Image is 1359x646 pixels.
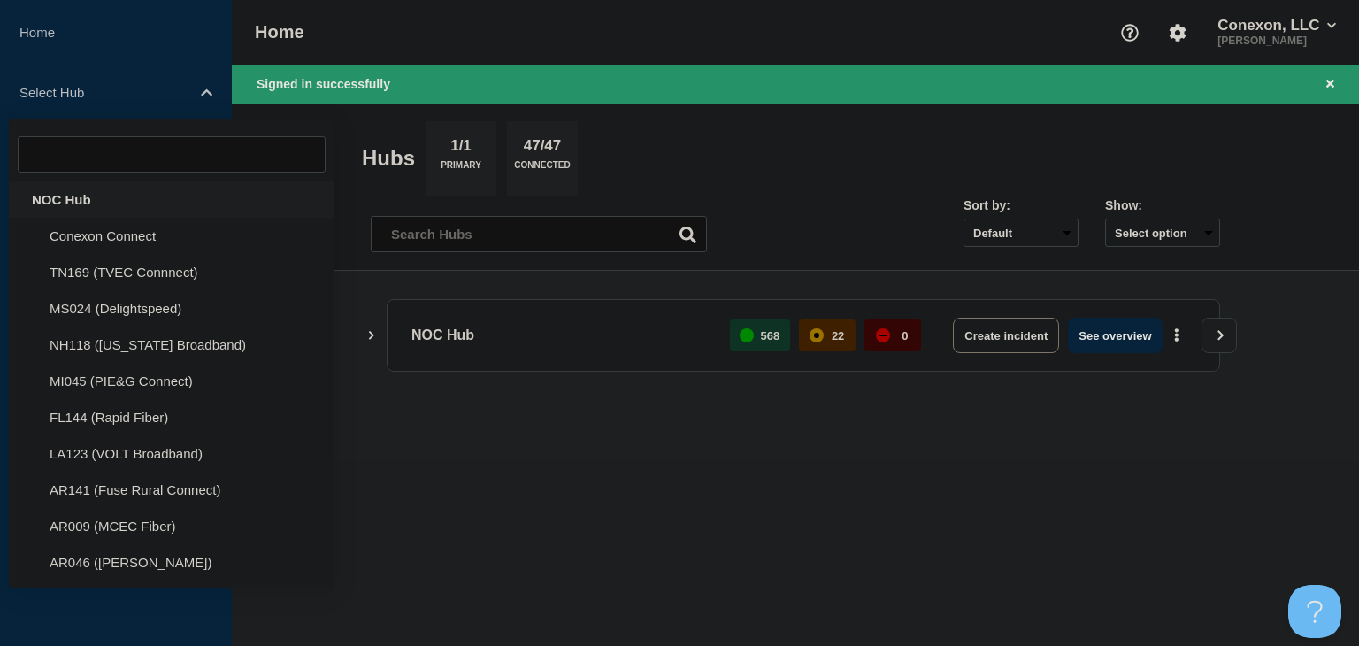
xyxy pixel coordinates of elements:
li: AR046 ([PERSON_NAME]) [9,544,334,581]
div: Sort by: [964,198,1079,212]
button: View [1202,318,1237,353]
div: NOC Hub [9,181,334,218]
p: NOC Hub [411,318,710,353]
button: Close banner [1319,74,1341,95]
p: 22 [832,329,844,342]
p: 47/47 [517,137,568,160]
p: Select Hub [19,85,189,100]
p: 1/1 [444,137,479,160]
input: Search Hubs [371,216,707,252]
button: Conexon, LLC [1214,17,1340,35]
li: FL144 (Rapid Fiber) [9,399,334,435]
button: Select option [1105,219,1220,247]
li: TN169 (TVEC Connnect) [9,254,334,290]
div: up [740,328,754,342]
li: MS024 (Delightspeed) [9,290,334,327]
div: down [876,328,890,342]
button: More actions [1165,319,1188,352]
li: AR141 (Fuse Rural Connect) [9,472,334,508]
p: [PERSON_NAME] [1214,35,1340,47]
div: affected [810,328,824,342]
h2: Hubs [362,146,415,171]
button: See overview [1068,318,1162,353]
li: LA123 (VOLT Broadband) [9,435,334,472]
button: Support [1111,14,1148,51]
p: 0 [902,329,908,342]
button: Create incident [953,318,1059,353]
h1: Home [255,22,304,42]
button: Account settings [1159,14,1196,51]
p: Connected [514,160,570,179]
li: MI045 (PIE&G Connect) [9,363,334,399]
span: Signed in successfully [257,77,390,91]
select: Sort by [964,219,1079,247]
p: Primary [441,160,481,179]
div: Show: [1105,198,1220,212]
li: NH118 ([US_STATE] Broadband) [9,327,334,363]
iframe: Help Scout Beacon - Open [1288,585,1341,638]
button: Show Connected Hubs [367,329,376,342]
li: AR009 (MCEC Fiber) [9,508,334,544]
p: 568 [761,329,780,342]
li: Conexon Connect [9,218,334,254]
